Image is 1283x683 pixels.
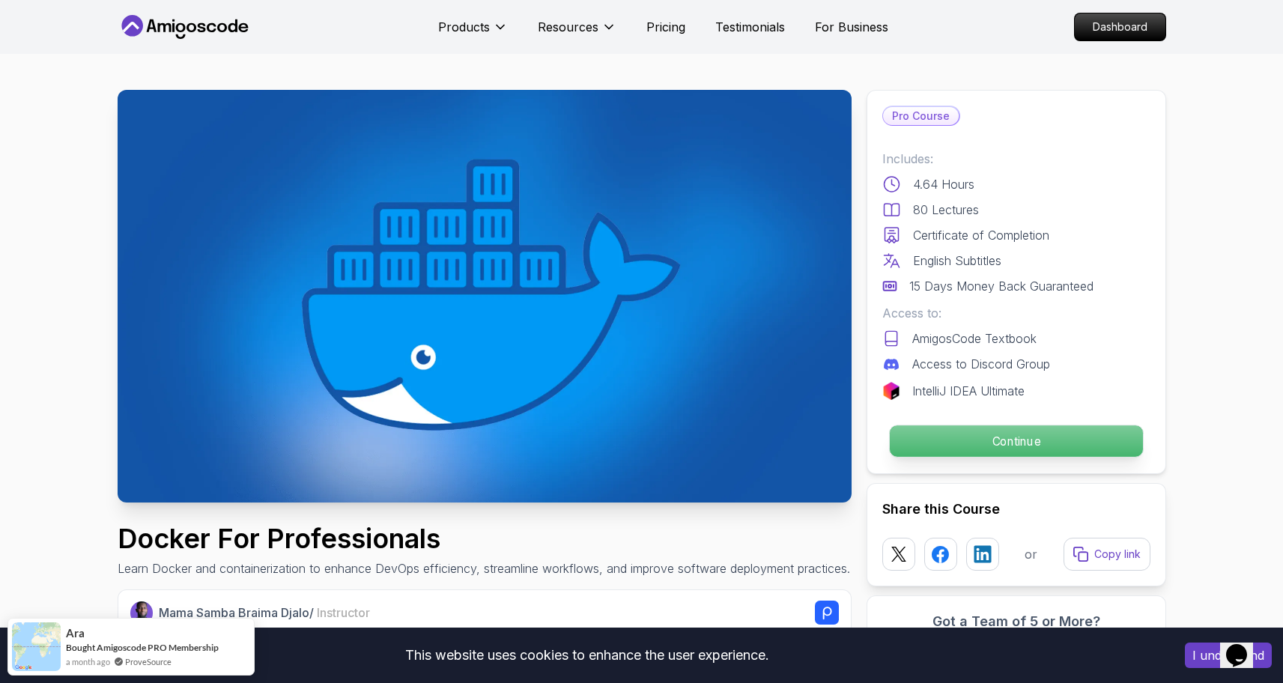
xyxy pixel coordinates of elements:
p: Mama Samba Braima Djalo / [159,604,370,622]
a: For Business [815,18,888,36]
button: Continue [888,425,1143,458]
a: Amigoscode PRO Membership [97,642,219,653]
p: IntelliJ IDEA Ultimate [912,382,1025,400]
h3: Got a Team of 5 or More? [882,611,1150,632]
button: Resources [538,18,616,48]
p: Access to: [882,304,1150,322]
a: Pricing [646,18,685,36]
img: docker-for-professionals_thumbnail [118,90,852,503]
h1: Docker For Professionals [118,523,850,553]
span: Instructor [317,605,370,620]
a: ProveSource [125,655,172,668]
p: Certificate of Completion [913,226,1049,244]
p: Pro Course [883,107,959,125]
button: Products [438,18,508,48]
p: Continue [889,425,1142,457]
p: Products [438,18,490,36]
span: a month ago [66,655,110,668]
p: 4.64 Hours [913,175,974,193]
p: Learn Docker and containerization to enhance DevOps efficiency, streamline workflows, and improve... [118,559,850,577]
img: jetbrains logo [882,382,900,400]
img: provesource social proof notification image [12,622,61,671]
button: Accept cookies [1185,643,1272,668]
p: AmigosCode Textbook [912,330,1037,347]
p: Dashboard [1075,13,1165,40]
div: This website uses cookies to enhance the user experience. [11,639,1162,672]
p: or [1025,545,1037,563]
a: Dashboard [1074,13,1166,41]
span: Bought [66,642,95,653]
iframe: chat widget [1220,623,1268,668]
h2: Share this Course [882,499,1150,520]
p: 15 Days Money Back Guaranteed [909,277,1094,295]
a: Testimonials [715,18,785,36]
p: 80 Lectures [913,201,979,219]
p: Includes: [882,150,1150,168]
span: Ara [66,627,85,640]
p: Access to Discord Group [912,355,1050,373]
button: Copy link [1064,538,1150,571]
p: English Subtitles [913,252,1001,270]
p: Copy link [1094,547,1141,562]
img: Nelson Djalo [130,601,154,625]
p: Resources [538,18,598,36]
